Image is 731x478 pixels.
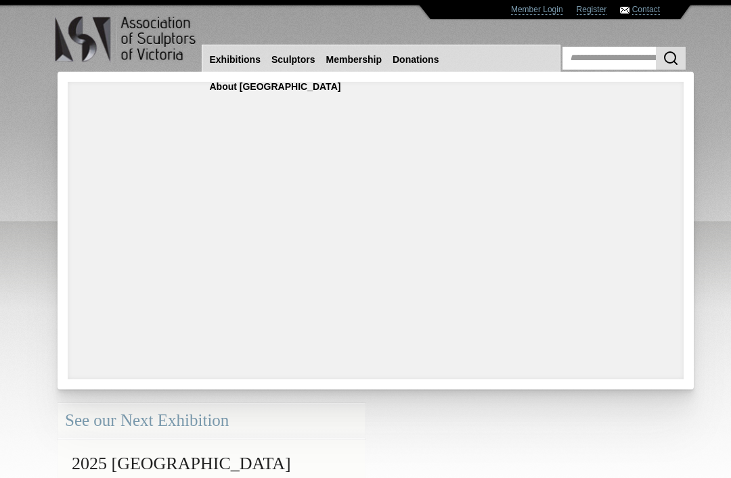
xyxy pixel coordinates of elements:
[387,47,444,72] a: Donations
[204,74,347,99] a: About [GEOGRAPHIC_DATA]
[266,47,321,72] a: Sculptors
[511,5,563,15] a: Member Login
[632,5,660,15] a: Contact
[620,7,629,14] img: Contact ASV
[663,50,679,66] img: Search
[321,47,387,72] a: Membership
[577,5,607,15] a: Register
[204,47,266,72] a: Exhibitions
[58,403,365,439] div: See our Next Exhibition
[54,14,198,65] img: logo.png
